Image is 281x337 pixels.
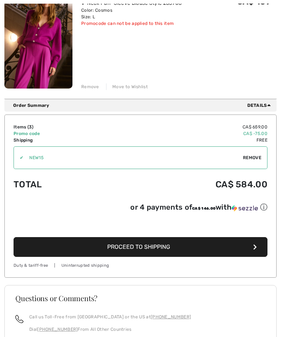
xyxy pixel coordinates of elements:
[14,137,103,143] td: Shipping
[103,137,267,143] td: Free
[15,315,23,323] img: call
[103,130,267,137] td: CA$ -75.00
[14,237,267,257] button: Proceed to Shipping
[14,172,103,197] td: Total
[243,154,261,161] span: Remove
[29,326,191,333] p: Dial From All Other Countries
[81,20,181,27] div: Promocode can not be applied to this item
[81,83,99,90] div: Remove
[29,124,32,130] span: 3
[130,202,267,212] div: or 4 payments of with
[14,130,103,137] td: Promo code
[232,205,258,211] img: Sezzle
[103,172,267,197] td: CA$ 584.00
[151,314,191,319] a: [PHONE_NUMBER]
[14,202,267,215] div: or 4 payments ofCA$ 146.00withSezzle Click to learn more about Sezzle
[106,83,148,90] div: Move to Wishlist
[23,147,243,169] input: Promo code
[14,154,23,161] div: ✔
[14,263,267,269] div: Duty & tariff-free | Uninterrupted shipping
[37,327,78,332] a: [PHONE_NUMBER]
[15,295,266,302] h3: Questions or Comments?
[81,7,181,20] div: Color: Cosmos Size: L
[13,102,274,109] div: Order Summary
[247,102,274,109] span: Details
[103,124,267,130] td: CA$ 659.00
[29,314,191,320] p: Call us Toll-Free from [GEOGRAPHIC_DATA] or the US at
[107,243,170,250] span: Proceed to Shipping
[14,124,103,130] td: Items ( )
[14,215,267,235] iframe: PayPal-paypal
[192,206,216,211] span: CA$ 146.00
